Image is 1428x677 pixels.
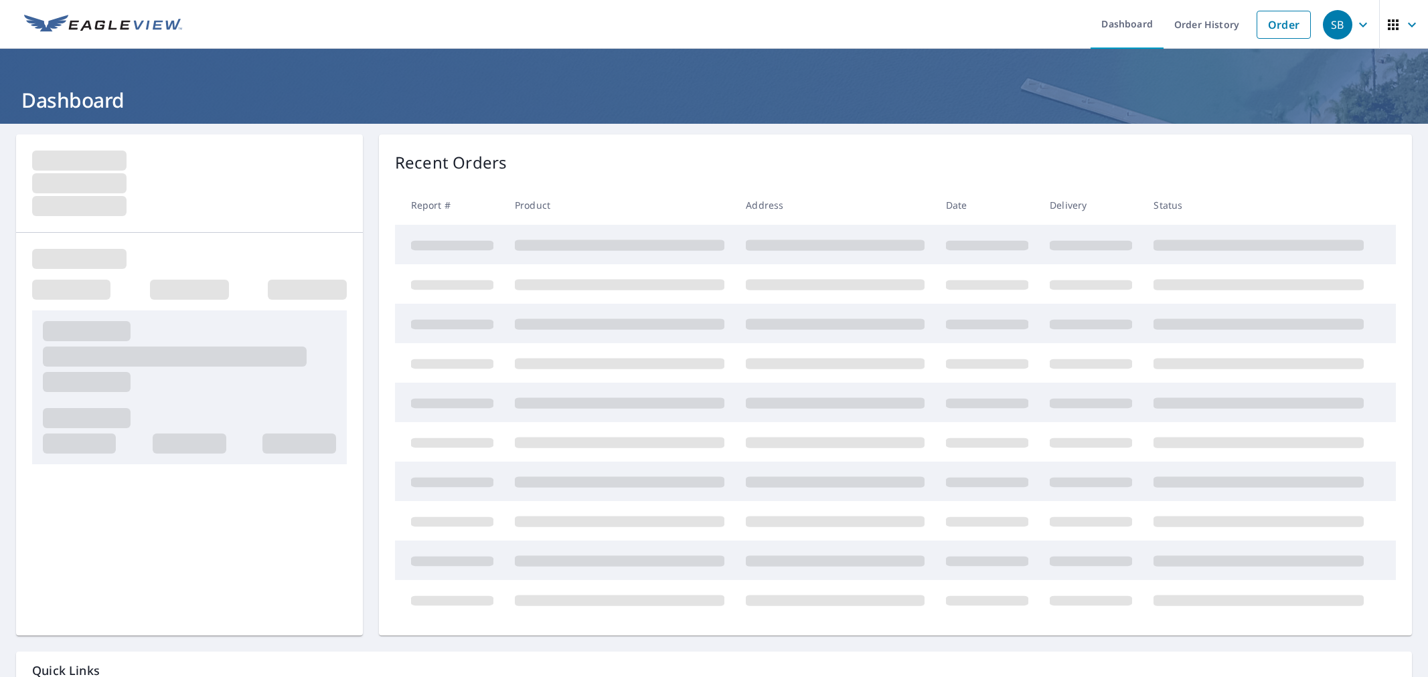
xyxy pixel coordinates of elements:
[1143,185,1374,225] th: Status
[1257,11,1311,39] a: Order
[735,185,935,225] th: Address
[395,185,504,225] th: Report #
[395,151,507,175] p: Recent Orders
[1039,185,1143,225] th: Delivery
[504,185,735,225] th: Product
[24,15,182,35] img: EV Logo
[935,185,1039,225] th: Date
[16,86,1412,114] h1: Dashboard
[1323,10,1352,39] div: SB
